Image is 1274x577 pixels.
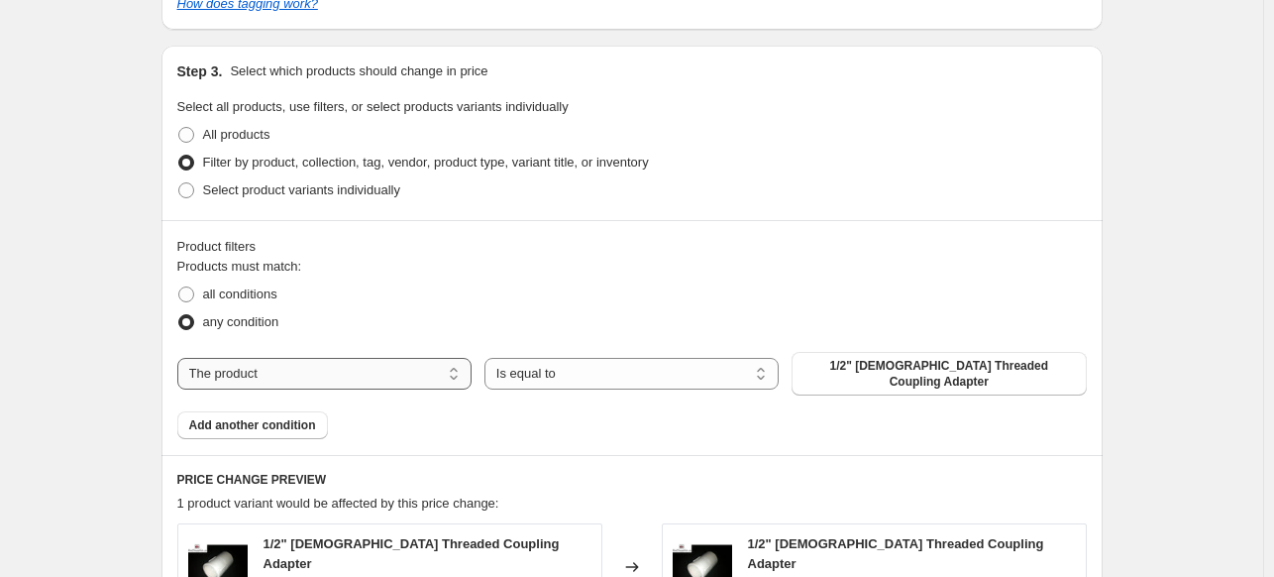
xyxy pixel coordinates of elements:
span: All products [203,127,270,142]
span: Products must match: [177,259,302,274]
h6: PRICE CHANGE PREVIEW [177,472,1087,488]
span: Select all products, use filters, or select products variants individually [177,99,569,114]
span: 1/2" [DEMOGRAPHIC_DATA] Threaded Coupling Adapter [748,536,1044,571]
button: 1/2" Female Threaded Coupling Adapter [792,352,1086,396]
button: Add another condition [177,411,328,439]
span: all conditions [203,287,277,301]
p: Select which products should change in price [230,61,487,81]
span: Add another condition [189,417,316,433]
span: 1/2" [DEMOGRAPHIC_DATA] Threaded Coupling Adapter [264,536,560,571]
span: Filter by product, collection, tag, vendor, product type, variant title, or inventory [203,155,649,170]
span: Select product variants individually [203,182,400,197]
h2: Step 3. [177,61,223,81]
span: 1/2" [DEMOGRAPHIC_DATA] Threaded Coupling Adapter [803,358,1074,390]
div: Product filters [177,237,1087,257]
span: 1 product variant would be affected by this price change: [177,496,499,511]
span: any condition [203,314,279,329]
